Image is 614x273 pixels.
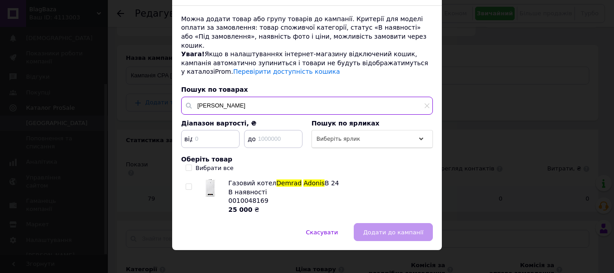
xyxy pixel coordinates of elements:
input: 1000000 [244,130,303,148]
span: Оберіть товар [181,156,232,163]
button: Скасувати [297,223,347,241]
span: Газовий котел [228,179,276,187]
img: Газовий котел Demrad Adonis В 24 [201,179,219,197]
span: В 24 [325,179,339,187]
span: Demrad [276,179,302,187]
div: Можна додати товар або групу товарів до кампанії. Критерії для моделі оплати за замовлення: товар... [181,15,433,50]
span: до [245,134,256,143]
span: від [182,134,193,143]
a: Перевірити доступність кошика [233,68,340,75]
div: Вибрати все [196,164,234,172]
span: Діапазон вартості, ₴ [181,120,257,127]
span: Пошук по товарах [181,86,248,93]
div: В наявності [228,188,428,197]
input: 0 [181,130,240,148]
b: 25 000 [228,206,253,213]
div: ₴ [228,206,428,215]
div: Якщо в налаштуваннях інтернет-магазину відключений кошик, кампанія автоматично зупиниться і товар... [181,50,433,76]
span: Скасувати [306,229,338,236]
span: Пошук по ярликах [311,120,379,127]
span: Увага! [181,50,205,58]
span: 0010048169 [228,197,268,204]
span: Adonis [303,179,325,187]
span: Виберіть ярлик [316,136,360,142]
